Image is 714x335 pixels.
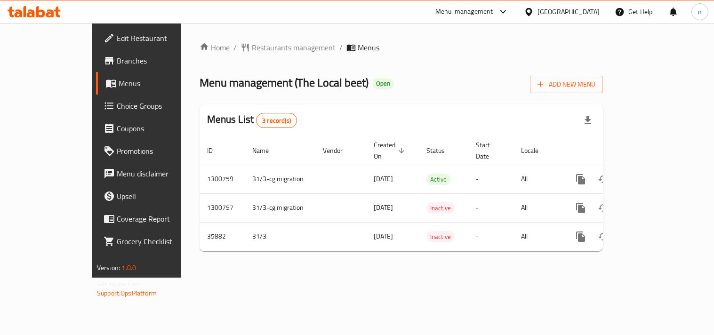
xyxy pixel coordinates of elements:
[339,42,343,53] li: /
[96,49,211,72] a: Branches
[241,42,336,53] a: Restaurants management
[698,7,702,17] span: n
[426,145,457,156] span: Status
[117,213,204,224] span: Coverage Report
[96,185,211,207] a: Upsell
[426,203,455,214] span: Inactive
[121,262,136,274] span: 1.0.0
[117,145,204,157] span: Promotions
[562,136,667,165] th: Actions
[233,42,237,53] li: /
[256,113,297,128] div: Total records count
[538,79,595,90] span: Add New Menu
[200,42,603,53] nav: breadcrumb
[257,116,297,125] span: 3 record(s)
[117,55,204,66] span: Branches
[426,174,450,185] span: Active
[245,193,315,222] td: 31/3-cg migration
[374,139,408,162] span: Created On
[426,231,455,242] div: Inactive
[245,165,315,193] td: 31/3-cg migration
[521,145,551,156] span: Locale
[117,168,204,179] span: Menu disclaimer
[117,32,204,44] span: Edit Restaurant
[97,278,140,290] span: Get support on:
[97,262,120,274] span: Version:
[468,222,513,251] td: -
[570,168,592,191] button: more
[513,222,562,251] td: All
[426,202,455,214] div: Inactive
[200,193,245,222] td: 1300757
[117,100,204,112] span: Choice Groups
[96,27,211,49] a: Edit Restaurant
[207,145,225,156] span: ID
[252,42,336,53] span: Restaurants management
[374,173,393,185] span: [DATE]
[570,225,592,248] button: more
[252,145,281,156] span: Name
[117,236,204,247] span: Grocery Checklist
[96,140,211,162] a: Promotions
[245,222,315,251] td: 31/3
[513,193,562,222] td: All
[96,162,211,185] a: Menu disclaimer
[97,287,157,299] a: Support.OpsPlatform
[117,191,204,202] span: Upsell
[358,42,379,53] span: Menus
[426,231,455,242] span: Inactive
[372,78,394,89] div: Open
[207,112,297,128] h2: Menus List
[513,165,562,193] td: All
[200,165,245,193] td: 1300759
[200,72,369,93] span: Menu management ( The Local beet )
[119,78,204,89] span: Menus
[468,193,513,222] td: -
[117,123,204,134] span: Coupons
[374,201,393,214] span: [DATE]
[530,76,603,93] button: Add New Menu
[468,165,513,193] td: -
[372,80,394,88] span: Open
[96,207,211,230] a: Coverage Report
[592,168,615,191] button: Change Status
[476,139,502,162] span: Start Date
[374,230,393,242] span: [DATE]
[200,222,245,251] td: 35882
[570,197,592,219] button: more
[577,109,599,132] div: Export file
[435,6,493,17] div: Menu-management
[200,42,230,53] a: Home
[200,136,667,251] table: enhanced table
[592,197,615,219] button: Change Status
[96,95,211,117] a: Choice Groups
[96,230,211,253] a: Grocery Checklist
[96,117,211,140] a: Coupons
[323,145,355,156] span: Vendor
[96,72,211,95] a: Menus
[538,7,600,17] div: [GEOGRAPHIC_DATA]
